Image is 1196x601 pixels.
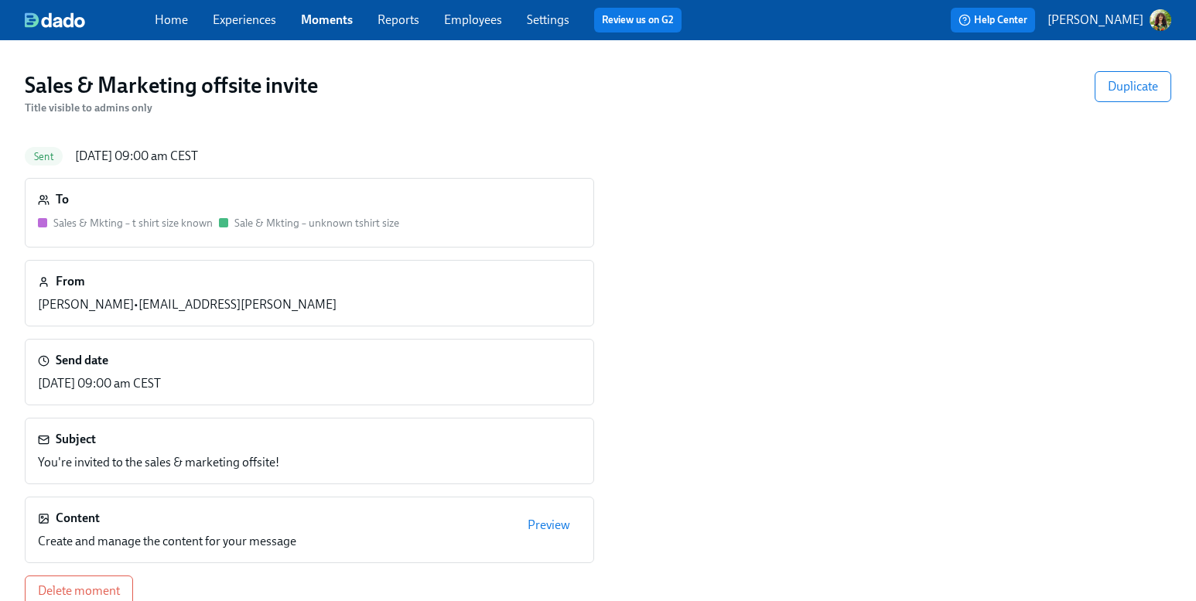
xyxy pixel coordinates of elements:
div: [DATE] 09:00 am CEST [38,375,161,392]
h6: Send date [56,352,108,369]
a: Employees [444,12,502,27]
span: Sales & Mkting – t shirt size known [53,217,213,230]
span: Sent [25,151,63,162]
button: Review us on G2 [594,8,682,32]
div: [PERSON_NAME] • [EMAIL_ADDRESS][PERSON_NAME] [38,296,337,313]
p: Create and manage the content for your message [38,533,296,550]
p: You're invited to the sales & marketing offsite! [38,454,279,471]
span: Preview [528,517,570,533]
img: ACg8ocLclD2tQmfIiewwK1zANg5ba6mICO7ZPBc671k9VM_MGIVYfH83=s96-c [1150,9,1171,31]
span: Sale & Mkting – unknown tshirt size [234,217,399,230]
span: Delete moment [38,583,120,599]
span: Help Center [959,12,1027,28]
a: Review us on G2 [602,12,674,28]
h6: To [56,191,69,208]
h3: Sales & Marketing offsite invite [25,71,318,99]
h6: Content [56,510,100,527]
a: Reports [378,12,419,27]
h6: From [56,273,85,290]
a: dado [25,12,155,28]
button: [PERSON_NAME] [1047,9,1171,31]
span: Title visible to admins only [25,101,152,114]
button: Duplicate [1095,71,1171,102]
p: [PERSON_NAME] [1047,12,1143,29]
a: Home [155,12,188,27]
a: Settings [527,12,569,27]
div: [DATE] 09:00 am CEST [75,148,198,165]
button: Preview [517,510,581,541]
a: Moments [301,12,353,27]
img: dado [25,12,85,28]
h6: Subject [56,431,96,448]
button: Help Center [951,8,1035,32]
span: Duplicate [1108,79,1158,94]
a: Experiences [213,12,276,27]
